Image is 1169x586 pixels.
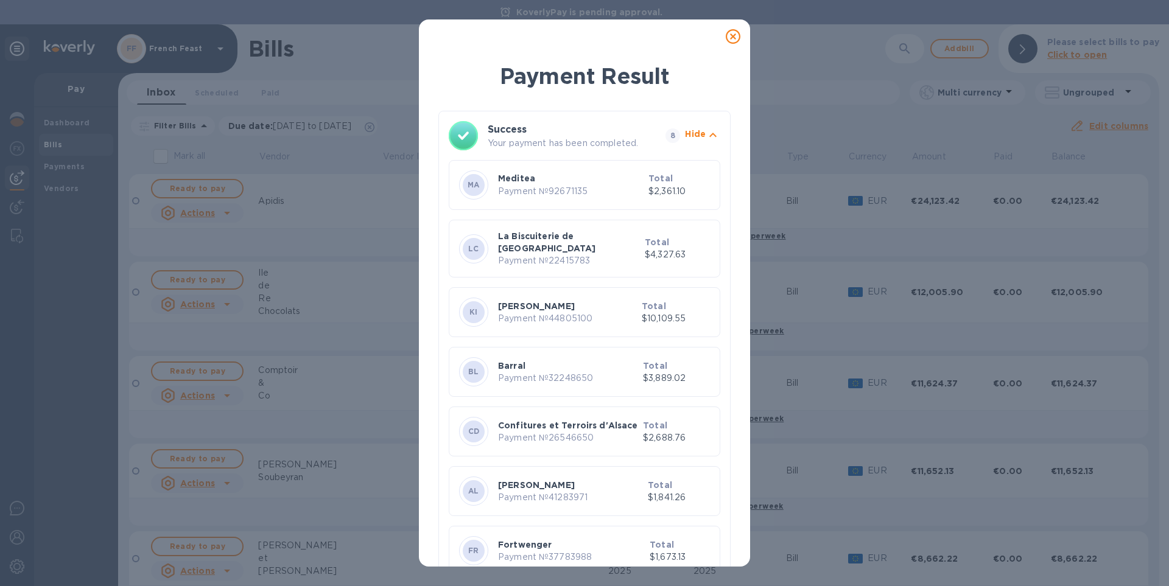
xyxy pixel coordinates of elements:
[468,367,479,376] b: BL
[468,427,480,436] b: CD
[643,361,667,371] b: Total
[438,61,731,91] h1: Payment Result
[665,128,680,143] span: 8
[685,128,706,140] p: Hide
[468,180,480,189] b: MA
[642,312,710,325] p: $10,109.55
[645,248,710,261] p: $4,327.63
[498,185,644,198] p: Payment № 92671135
[498,312,637,325] p: Payment № 44805100
[645,237,669,247] b: Total
[498,479,643,491] p: [PERSON_NAME]
[468,244,479,253] b: LC
[648,480,672,490] b: Total
[498,491,643,504] p: Payment № 41283971
[498,419,638,431] p: Confitures et Terroirs d'Alsace
[498,431,638,444] p: Payment № 26546650
[643,372,710,385] p: $3,889.02
[469,307,478,316] b: KI
[685,128,720,144] button: Hide
[642,301,666,311] b: Total
[648,173,673,183] b: Total
[498,551,645,563] p: Payment № 37783988
[498,300,637,312] p: [PERSON_NAME]
[498,230,640,254] p: La Biscuiterie de [GEOGRAPHIC_DATA]
[468,546,479,555] b: FR
[650,540,674,549] b: Total
[648,491,710,504] p: $1,841.26
[650,551,710,563] p: $1,673.13
[468,486,479,495] b: AL
[488,137,661,150] p: Your payment has been completed.
[498,539,645,551] p: Fortwenger
[498,172,644,184] p: Meditea
[488,122,644,137] h3: Success
[643,420,667,430] b: Total
[643,431,710,444] p: $2,688.76
[498,254,640,267] p: Payment № 22415783
[498,360,638,372] p: Barral
[498,372,638,385] p: Payment № 32248650
[648,185,710,198] p: $2,361.10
